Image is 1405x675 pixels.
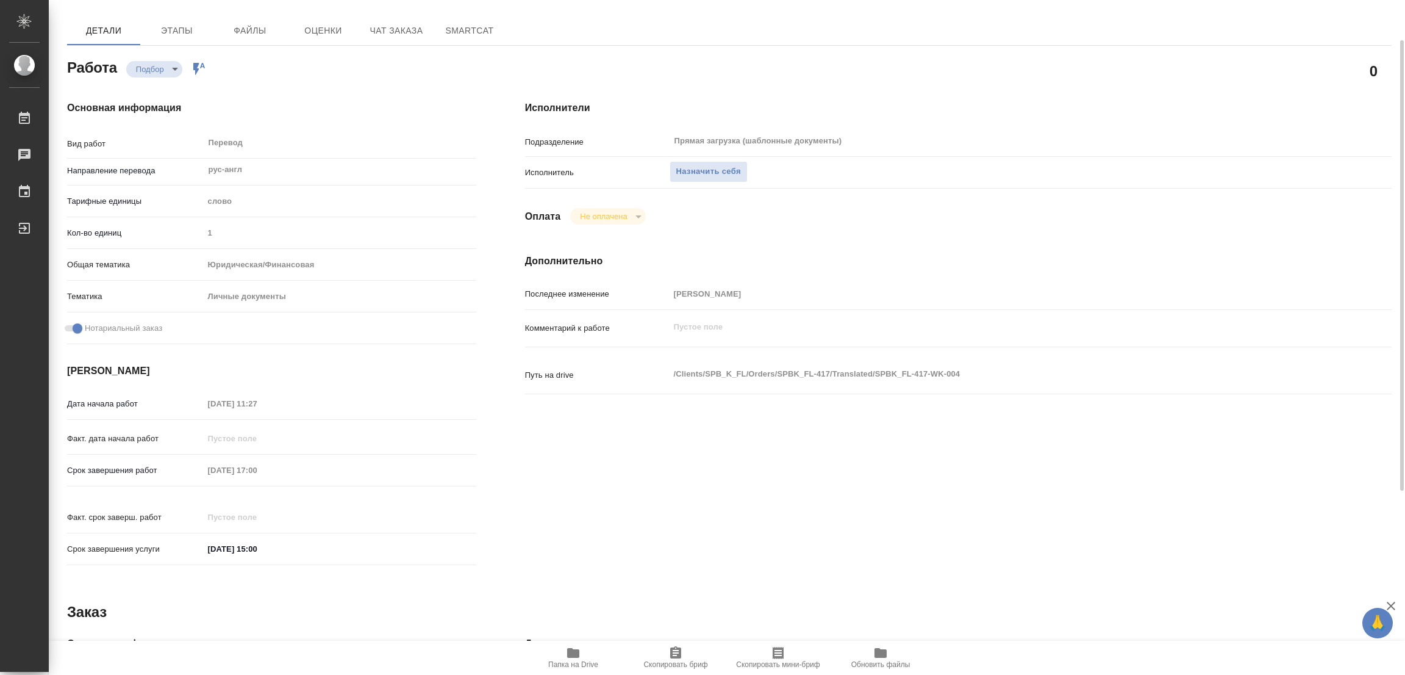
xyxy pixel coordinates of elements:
[221,23,279,38] span: Файлы
[67,433,204,445] p: Факт. дата начала работ
[829,641,932,675] button: Обновить файлы
[525,136,670,148] p: Подразделение
[576,211,631,222] button: Не оплачена
[367,23,426,38] span: Чат заказа
[525,254,1392,269] h4: Дополнительно
[670,364,1320,384] textarea: /Clients/SPB_K_FL/Orders/SPBK_FL-417/Translated/SPBK_FL-417-WK-004
[525,369,670,381] p: Путь на drive
[204,430,310,447] input: Пустое поле
[525,637,1392,651] h4: Дополнительно
[67,398,204,410] p: Дата начала работ
[67,602,107,622] h2: Заказ
[440,23,499,38] span: SmartCat
[570,208,645,225] div: Подбор
[67,464,204,477] p: Срок завершения работ
[67,165,204,177] p: Направление перевода
[548,660,598,669] span: Папка на Drive
[643,660,707,669] span: Скопировать бриф
[67,291,204,303] p: Тематика
[204,191,476,212] div: слово
[727,641,829,675] button: Скопировать мини-бриф
[67,364,476,378] h4: [PERSON_NAME]
[525,167,670,179] p: Исполнитель
[670,285,1320,303] input: Пустое поле
[67,138,204,150] p: Вид работ
[670,161,748,182] button: Назначить себя
[85,322,162,334] span: Нотариальный заказ
[525,101,1392,115] h4: Исполнители
[126,61,182,78] div: Подбор
[67,56,117,78] h2: Работа
[132,64,168,74] button: Подбор
[525,288,670,300] p: Последнее изменение
[204,286,476,307] div: Личные документы
[676,165,741,179] span: Назначить себя
[67,101,476,115] h4: Основная информация
[1362,608,1393,638] button: 🙏
[67,543,204,555] p: Срок завершения услуги
[204,395,310,413] input: Пустое поле
[525,322,670,334] p: Комментарий к работе
[67,227,204,239] p: Кол-во единиц
[736,660,820,669] span: Скопировать мини-бриф
[851,660,910,669] span: Обновить файлы
[294,23,352,38] span: Оценки
[1367,610,1388,636] span: 🙏
[204,508,310,526] input: Пустое поле
[67,637,476,651] h4: Основная информация
[67,259,204,271] p: Общая тематика
[1370,60,1378,81] h2: 0
[204,461,310,479] input: Пустое поле
[148,23,206,38] span: Этапы
[67,195,204,208] p: Тарифные единицы
[204,224,476,242] input: Пустое поле
[74,23,133,38] span: Детали
[624,641,727,675] button: Скопировать бриф
[522,641,624,675] button: Папка на Drive
[204,540,310,558] input: ✎ Введи что-нибудь
[67,511,204,524] p: Факт. срок заверш. работ
[204,254,476,275] div: Юридическая/Финансовая
[525,209,561,224] h4: Оплата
